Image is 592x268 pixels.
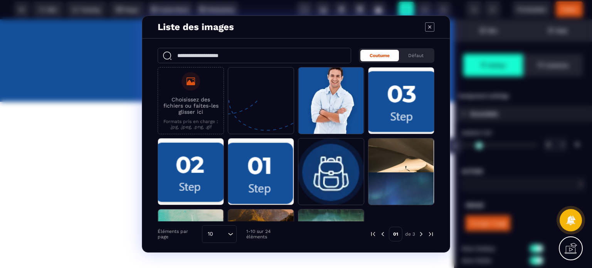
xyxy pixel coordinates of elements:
[158,22,234,32] h4: Liste des images
[246,229,290,239] p: 1-10 sur 24 éléments
[408,53,424,58] span: Défaut
[405,231,415,237] p: de 3
[389,227,402,241] p: 01
[370,53,390,58] span: Coutume
[418,231,425,238] img: next
[205,230,216,238] span: 10
[162,119,220,130] p: Formats pris en charge : .jpg, .jpeg, .png, .gif
[370,231,377,238] img: prev
[379,231,386,238] img: prev
[427,231,434,238] img: next
[216,230,226,238] input: Search for option
[208,21,246,60] img: svg+xml;base64,PHN2ZyB4bWxucz0iaHR0cDovL3d3dy53My5vcmcvMjAwMC9zdmciIHdpZHRoPSIxMDAiIHZpZXdCb3g9Ij...
[158,229,198,239] p: Éléments par page
[162,96,220,115] p: Choisissez des fichiers ou faites-les glisser ici
[202,225,237,243] div: Search for option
